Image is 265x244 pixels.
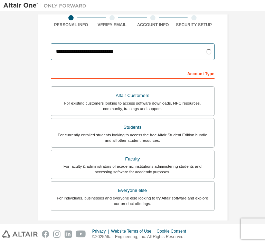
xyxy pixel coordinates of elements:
[55,132,210,143] div: For currently enrolled students looking to access the free Altair Student Edition bundle and all ...
[133,22,174,28] div: Account Info
[92,228,111,234] div: Privacy
[3,2,90,9] img: Altair One
[65,231,72,238] img: linkedin.svg
[55,100,210,111] div: For existing customers looking to access software downloads, HPC resources, community, trainings ...
[55,195,210,206] div: For individuals, businesses and everyone else looking to try Altair software and explore our prod...
[2,231,38,238] img: altair_logo.svg
[92,22,133,28] div: Verify Email
[76,231,86,238] img: youtube.svg
[55,91,210,100] div: Altair Customers
[111,228,157,234] div: Website Terms of Use
[55,164,210,175] div: For faculty & administrators of academic institutions administering students and accessing softwa...
[55,154,210,164] div: Faculty
[92,234,190,240] p: © 2025 Altair Engineering, Inc. All Rights Reserved.
[53,231,60,238] img: instagram.svg
[51,68,215,79] div: Account Type
[55,186,210,195] div: Everyone else
[173,22,215,28] div: Security Setup
[55,123,210,132] div: Students
[42,231,49,238] img: facebook.svg
[157,228,190,234] div: Cookie Consent
[51,22,92,28] div: Personal Info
